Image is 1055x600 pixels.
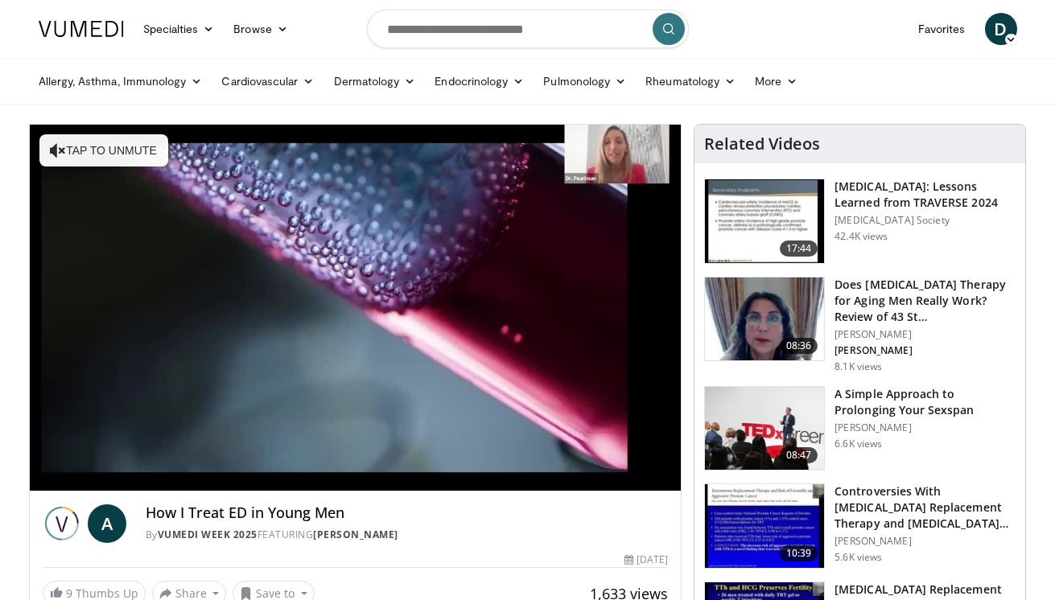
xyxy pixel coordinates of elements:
h3: A Simple Approach to Prolonging Your Sexspan [835,386,1016,418]
div: By FEATURING [146,528,669,542]
a: 08:36 Does [MEDICAL_DATA] Therapy for Aging Men Really Work? Review of 43 St… [PERSON_NAME] [PERS... [704,277,1016,373]
a: Vumedi Week 2025 [158,528,258,541]
h4: How I Treat ED in Young Men [146,504,669,522]
img: VuMedi Logo [39,21,124,37]
p: [PERSON_NAME] [835,535,1016,548]
a: Rheumatology [636,65,745,97]
p: [MEDICAL_DATA] Society [835,214,1016,227]
img: c4bd4661-e278-4c34-863c-57c104f39734.150x105_q85_crop-smart_upscale.jpg [705,387,824,471]
a: Endocrinology [425,65,534,97]
h3: [MEDICAL_DATA]: Lessons Learned from TRAVERSE 2024 [835,179,1016,211]
video-js: Video Player [30,125,682,491]
a: Allergy, Asthma, Immunology [29,65,212,97]
a: A [88,504,126,543]
h3: Does [MEDICAL_DATA] Therapy for Aging Men Really Work? Review of 43 St… [835,277,1016,325]
a: D [985,13,1017,45]
img: 1317c62a-2f0d-4360-bee0-b1bff80fed3c.150x105_q85_crop-smart_upscale.jpg [705,179,824,263]
p: 42.4K views [835,230,888,243]
h3: Controversies With [MEDICAL_DATA] Replacement Therapy and [MEDICAL_DATA] Can… [835,483,1016,532]
div: [DATE] [624,553,668,567]
span: 17:44 [780,240,818,257]
a: Dermatology [324,65,426,97]
a: Cardiovascular [212,65,324,97]
h4: Related Videos [704,134,820,154]
span: 08:36 [780,338,818,354]
p: [PERSON_NAME] [835,421,1016,434]
p: [PERSON_NAME] [835,328,1016,341]
a: Favorites [909,13,975,45]
span: 08:47 [780,447,818,463]
p: 5.6K views [835,551,882,564]
img: 418933e4-fe1c-4c2e-be56-3ce3ec8efa3b.150x105_q85_crop-smart_upscale.jpg [705,484,824,568]
p: [PERSON_NAME] [835,344,1016,357]
span: 10:39 [780,545,818,561]
a: Specialties [134,13,225,45]
a: 17:44 [MEDICAL_DATA]: Lessons Learned from TRAVERSE 2024 [MEDICAL_DATA] Society 42.4K views [704,179,1016,264]
a: Pulmonology [534,65,636,97]
p: 6.6K views [835,438,882,450]
img: 4d4bce34-7cbb-4531-8d0c-5308a71d9d6c.150x105_q85_crop-smart_upscale.jpg [705,277,824,361]
input: Search topics, interventions [367,10,689,48]
p: 8.1K views [835,360,882,373]
a: Browse [224,13,298,45]
button: Tap to unmute [39,134,168,166]
a: 08:47 A Simple Approach to Prolonging Your Sexspan [PERSON_NAME] 6.6K views [704,386,1016,471]
img: Vumedi Week 2025 [43,504,81,543]
a: More [745,65,807,97]
a: [PERSON_NAME] [313,528,398,541]
a: 10:39 Controversies With [MEDICAL_DATA] Replacement Therapy and [MEDICAL_DATA] Can… [PERSON_NAME]... [704,483,1016,569]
